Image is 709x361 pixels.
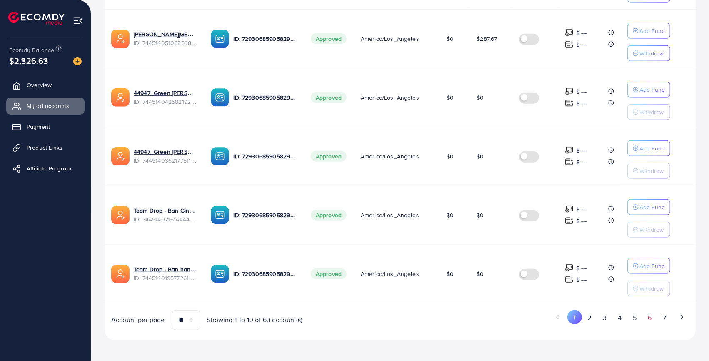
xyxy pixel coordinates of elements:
[565,146,574,155] img: top-up amount
[9,55,48,67] span: $2,326.63
[639,166,664,176] p: Withdraw
[567,310,582,324] button: Go to page 1
[576,216,587,226] p: $ ---
[6,98,85,114] a: My ad accounts
[134,156,197,165] span: ID: 7445140362177511441
[627,140,670,156] button: Add Fund
[27,123,50,131] span: Payment
[565,205,574,213] img: top-up amount
[6,118,85,135] a: Payment
[111,315,165,325] span: Account per page
[674,310,689,324] button: Go to next page
[477,152,484,160] span: $0
[477,211,484,219] span: $0
[639,202,665,212] p: Add Fund
[361,35,419,43] span: America/Los_Angeles
[233,93,297,103] p: ID: 7293068590582923265
[6,139,85,156] a: Product Links
[134,206,197,215] a: Team Drop - Ban Ginger Nails
[134,30,197,38] a: [PERSON_NAME][GEOGRAPHIC_DATA]
[674,323,703,355] iframe: Chat
[134,148,197,165] div: <span class='underline'>44947_Green E_TeamVL_Nguyễn Thị Xuân Vy</span></br>7445140362177511441
[361,211,419,219] span: America/Los_Angeles
[627,163,670,179] button: Withdraw
[597,310,612,326] button: Go to page 3
[565,99,574,108] img: top-up amount
[311,268,347,279] span: Approved
[576,263,587,273] p: $ ---
[134,89,197,106] div: <span class='underline'>44947_Green E_TeamVL_Trần Thị Phương Linh</span></br>7445140425821929489
[361,270,419,278] span: America/Los_Angeles
[576,87,587,97] p: $ ---
[627,82,670,98] button: Add Fund
[627,222,670,238] button: Withdraw
[233,151,297,161] p: ID: 7293068590582923265
[27,164,71,173] span: Affiliate Program
[407,310,689,326] ul: Pagination
[233,269,297,279] p: ID: 7293068590582923265
[6,77,85,93] a: Overview
[565,216,574,225] img: top-up amount
[627,310,642,326] button: Go to page 5
[565,263,574,272] img: top-up amount
[73,16,83,25] img: menu
[211,147,229,165] img: ic-ba-acc.ded83a64.svg
[477,35,497,43] span: $287.67
[447,35,454,43] span: $0
[582,310,597,326] button: Go to page 2
[447,211,454,219] span: $0
[233,210,297,220] p: ID: 7293068590582923265
[639,85,665,95] p: Add Fund
[565,28,574,37] img: top-up amount
[111,30,130,48] img: ic-ads-acc.e4c84228.svg
[627,258,670,274] button: Add Fund
[627,199,670,215] button: Add Fund
[134,39,197,47] span: ID: 7445140510685380609
[477,270,484,278] span: $0
[111,147,130,165] img: ic-ads-acc.e4c84228.svg
[639,225,664,235] p: Withdraw
[134,265,197,282] div: <span class='underline'>Team Drop - Ban hang trend</span></br>7445140195772612625
[111,206,130,224] img: ic-ads-acc.e4c84228.svg
[211,30,229,48] img: ic-ba-acc.ded83a64.svg
[627,23,670,39] button: Add Fund
[657,310,672,326] button: Go to page 7
[639,143,665,153] p: Add Fund
[361,152,419,160] span: America/Los_Angeles
[627,281,670,296] button: Withdraw
[361,93,419,102] span: America/Los_Angeles
[576,204,587,214] p: $ ---
[639,261,665,271] p: Add Fund
[447,270,454,278] span: $0
[27,81,52,89] span: Overview
[134,215,197,223] span: ID: 7445140216144445457
[576,98,587,108] p: $ ---
[447,152,454,160] span: $0
[576,28,587,38] p: $ ---
[627,104,670,120] button: Withdraw
[134,98,197,106] span: ID: 7445140425821929489
[311,33,347,44] span: Approved
[639,107,664,117] p: Withdraw
[311,210,347,221] span: Approved
[627,45,670,61] button: Withdraw
[134,148,197,156] a: 44947_Green [PERSON_NAME]
[134,89,197,97] a: 44947_Green [PERSON_NAME]
[576,40,587,50] p: $ ---
[211,265,229,283] img: ic-ba-acc.ded83a64.svg
[576,275,587,285] p: $ ---
[6,160,85,177] a: Affiliate Program
[73,57,82,65] img: image
[642,310,657,326] button: Go to page 6
[565,40,574,49] img: top-up amount
[27,102,69,110] span: My ad accounts
[111,265,130,283] img: ic-ads-acc.e4c84228.svg
[27,143,62,152] span: Product Links
[207,315,303,325] span: Showing 1 To 10 of 63 account(s)
[8,12,65,25] img: logo
[576,145,587,155] p: $ ---
[111,88,130,107] img: ic-ads-acc.e4c84228.svg
[565,158,574,166] img: top-up amount
[639,26,665,36] p: Add Fund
